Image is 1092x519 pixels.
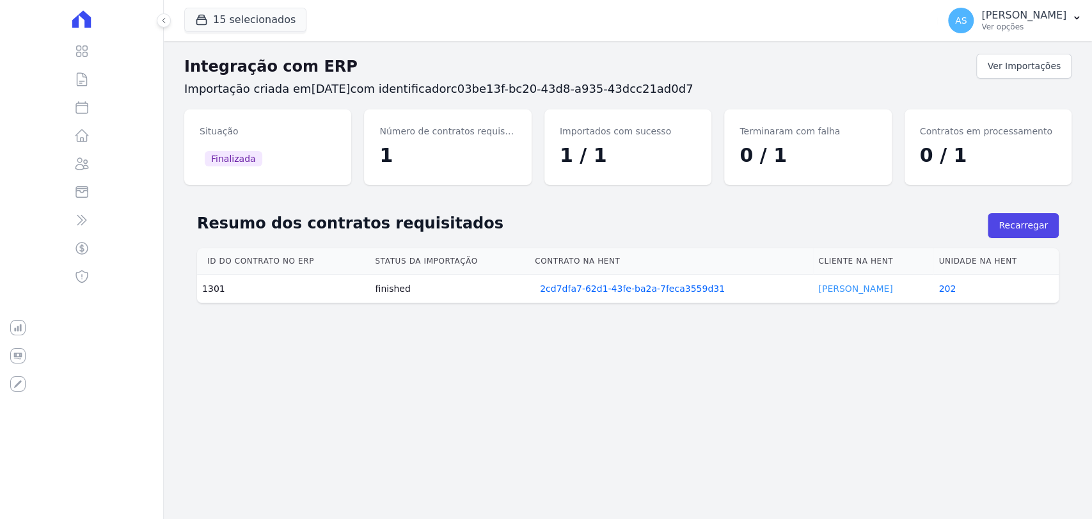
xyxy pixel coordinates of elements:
a: Ver Importações [976,54,1072,79]
dt: Número de contratos requisitados [379,125,516,138]
dd: 0 / 1 [740,141,876,170]
a: [PERSON_NAME] [818,283,892,294]
button: 15 selecionados [184,8,306,32]
th: Contrato na Hent [530,248,813,275]
span: AS [955,16,967,25]
dd: 1 [379,141,516,170]
span: [DATE] [312,82,351,95]
h3: Importação criada em com identificador [184,81,1072,97]
th: Unidade na Hent [933,248,1059,275]
dt: Terminaram com falha [740,125,876,138]
dd: 1 / 1 [560,141,696,170]
th: Cliente na Hent [813,248,933,275]
td: finished [370,275,530,303]
h2: Integração com ERP [184,55,976,78]
button: Recarregar [988,213,1059,238]
dt: Contratos em processamento [920,125,1056,138]
p: Ver opções [981,22,1066,32]
th: Status da importação [370,248,530,275]
button: AS [PERSON_NAME] Ver opções [938,3,1092,38]
a: 2cd7dfa7-62d1-43fe-ba2a-7feca3559d31 [540,282,725,295]
span: c03be13f-bc20-43d8-a935-43dcc21ad0d7 [451,82,693,95]
dt: Importados com sucesso [560,125,696,138]
td: 1301 [197,275,370,303]
h2: Resumo dos contratos requisitados [197,212,988,235]
span: Finalizada [205,151,262,166]
dd: 0 / 1 [920,141,1056,170]
th: Id do contrato no ERP [197,248,370,275]
p: [PERSON_NAME] [981,9,1066,22]
a: 202 [938,283,956,294]
dt: Situação [200,125,336,138]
